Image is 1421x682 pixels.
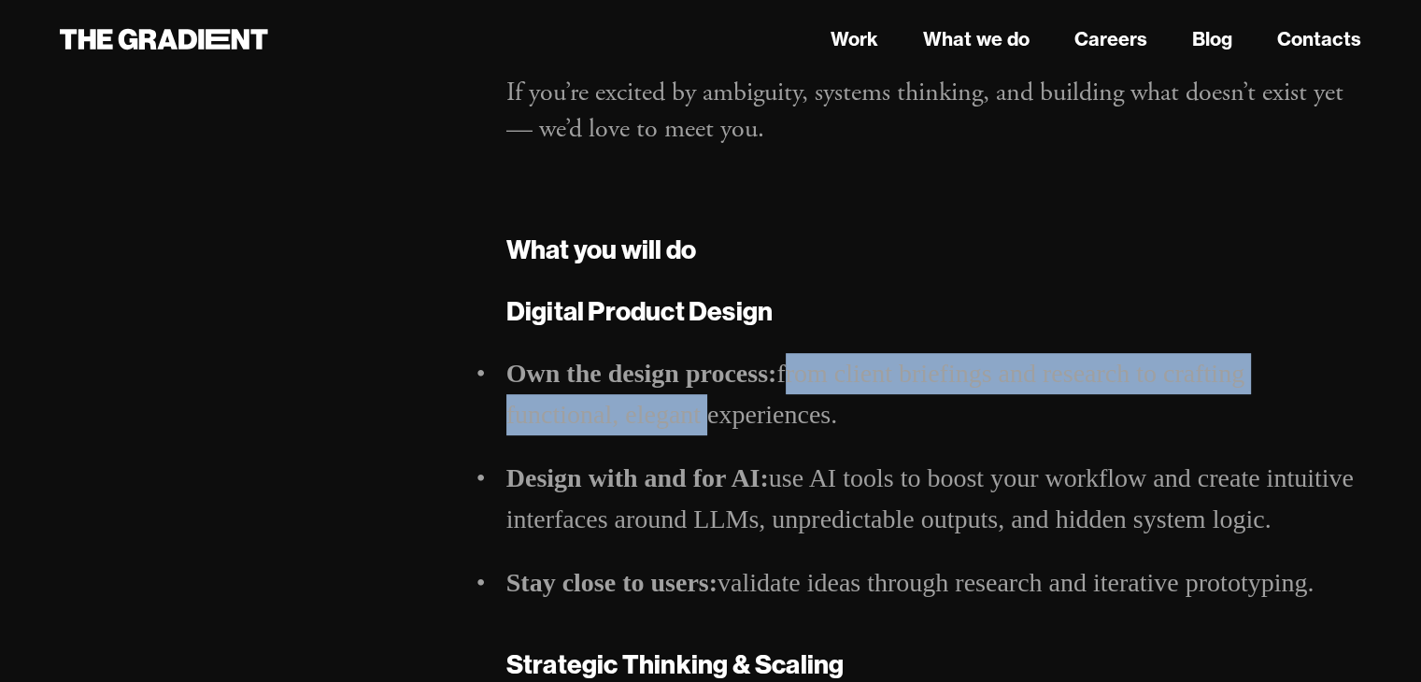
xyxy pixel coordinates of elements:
strong: Own the design process: [506,359,777,388]
strong: Strategic Thinking & Scaling [506,647,845,680]
a: Contacts [1277,25,1361,53]
li: use AI tools to boost your workflow and create intuitive interfaces around LLMs, unpredictable ou... [506,458,1361,540]
li: validate ideas through research and iterative prototyping. [506,562,1361,604]
li: from client briefings and research to crafting functional, elegant experiences. [506,353,1361,435]
a: Blog [1192,25,1232,53]
p: If you’re excited by ambiguity, systems thinking, and building what doesn’t exist yet — we’d love... [506,75,1361,148]
a: What we do [923,25,1030,53]
strong: Digital Product Design [506,294,773,327]
strong: What you will do [506,233,696,265]
strong: Stay close to users: [506,568,718,597]
a: Careers [1074,25,1147,53]
a: Work [831,25,878,53]
strong: Design with and for AI: [506,463,769,492]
